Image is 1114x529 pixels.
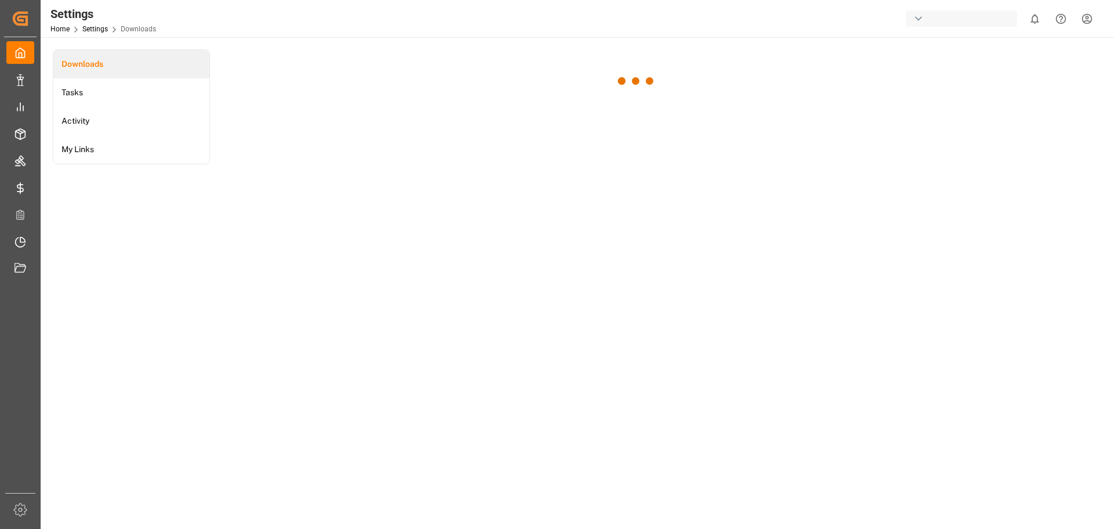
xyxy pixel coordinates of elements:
[50,25,70,33] a: Home
[1022,6,1048,32] button: show 0 new notifications
[53,78,209,107] a: Tasks
[53,107,209,135] a: Activity
[53,135,209,164] a: My Links
[50,5,156,23] div: Settings
[1048,6,1074,32] button: Help Center
[53,50,209,78] a: Downloads
[82,25,108,33] a: Settings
